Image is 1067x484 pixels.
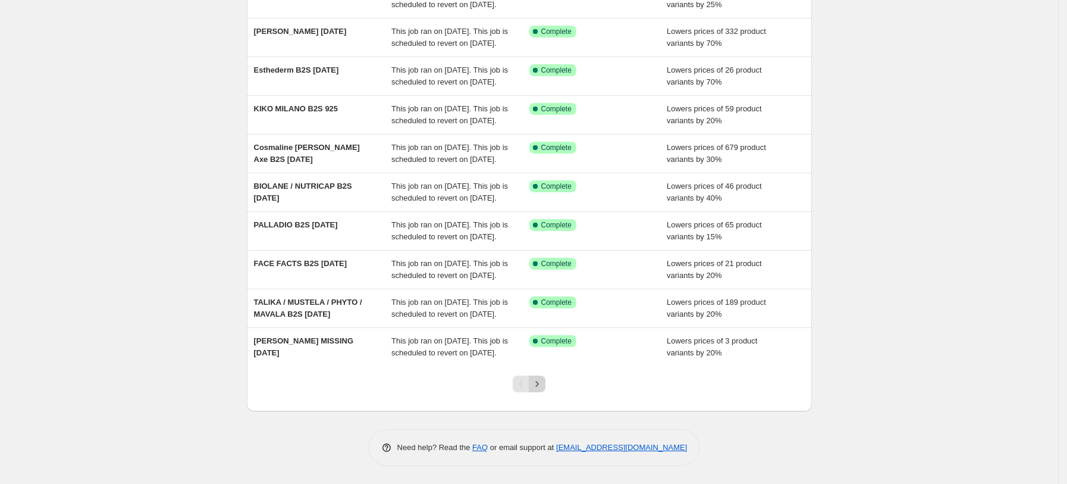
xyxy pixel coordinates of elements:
[391,182,508,202] span: This job ran on [DATE]. This job is scheduled to revert on [DATE].
[667,298,766,318] span: Lowers prices of 189 product variants by 20%
[667,104,762,125] span: Lowers prices of 59 product variants by 20%
[391,336,508,357] span: This job ran on [DATE]. This job is scheduled to revert on [DATE].
[529,376,545,392] button: Next
[254,259,347,268] span: FACE FACTS B2S [DATE]
[397,443,473,452] span: Need help? Read the
[513,376,545,392] nav: Pagination
[556,443,687,452] a: [EMAIL_ADDRESS][DOMAIN_NAME]
[541,182,572,191] span: Complete
[254,336,354,357] span: [PERSON_NAME] MISSING [DATE]
[541,259,572,268] span: Complete
[254,298,362,318] span: TALIKA / MUSTELA / PHYTO / MAVALA B2S [DATE]
[391,143,508,164] span: This job ran on [DATE]. This job is scheduled to revert on [DATE].
[667,220,762,241] span: Lowers prices of 65 product variants by 15%
[667,27,766,48] span: Lowers prices of 332 product variants by 70%
[391,220,508,241] span: This job ran on [DATE]. This job is scheduled to revert on [DATE].
[254,182,352,202] span: BIOLANE / NUTRICAP B2S [DATE]
[667,143,766,164] span: Lowers prices of 679 product variants by 30%
[667,65,762,86] span: Lowers prices of 26 product variants by 70%
[541,336,572,346] span: Complete
[541,104,572,114] span: Complete
[541,298,572,307] span: Complete
[667,182,762,202] span: Lowers prices of 46 product variants by 40%
[541,220,572,230] span: Complete
[391,298,508,318] span: This job ran on [DATE]. This job is scheduled to revert on [DATE].
[254,143,360,164] span: Cosmaline [PERSON_NAME] Axe B2S [DATE]
[488,443,556,452] span: or email support at
[667,259,762,280] span: Lowers prices of 21 product variants by 20%
[254,65,339,74] span: Esthederm B2S [DATE]
[254,27,347,36] span: [PERSON_NAME] [DATE]
[391,259,508,280] span: This job ran on [DATE]. This job is scheduled to revert on [DATE].
[254,104,338,113] span: KIKO MILANO B2S 925
[254,220,338,229] span: PALLADIO B2S [DATE]
[472,443,488,452] a: FAQ
[391,27,508,48] span: This job ran on [DATE]. This job is scheduled to revert on [DATE].
[391,65,508,86] span: This job ran on [DATE]. This job is scheduled to revert on [DATE].
[541,143,572,152] span: Complete
[391,104,508,125] span: This job ran on [DATE]. This job is scheduled to revert on [DATE].
[667,336,757,357] span: Lowers prices of 3 product variants by 20%
[541,65,572,75] span: Complete
[541,27,572,36] span: Complete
